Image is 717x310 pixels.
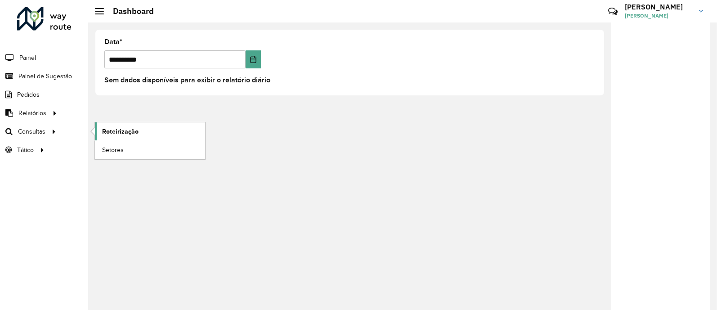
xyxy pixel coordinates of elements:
span: Pedidos [17,90,40,99]
a: Contato Rápido [603,2,623,21]
span: Setores [102,145,124,155]
a: Setores [95,141,205,159]
span: Painel de Sugestão [18,72,72,81]
label: Sem dados disponíveis para exibir o relatório diário [104,75,270,85]
span: Consultas [18,127,45,136]
h2: Dashboard [104,6,154,16]
span: Tático [17,145,34,155]
span: Roteirização [102,127,139,136]
span: Painel [19,53,36,63]
a: Roteirização [95,122,205,140]
span: [PERSON_NAME] [625,12,692,20]
label: Data [104,36,122,47]
button: Choose Date [246,50,261,68]
span: Relatórios [18,108,46,118]
h3: [PERSON_NAME] [625,3,692,11]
